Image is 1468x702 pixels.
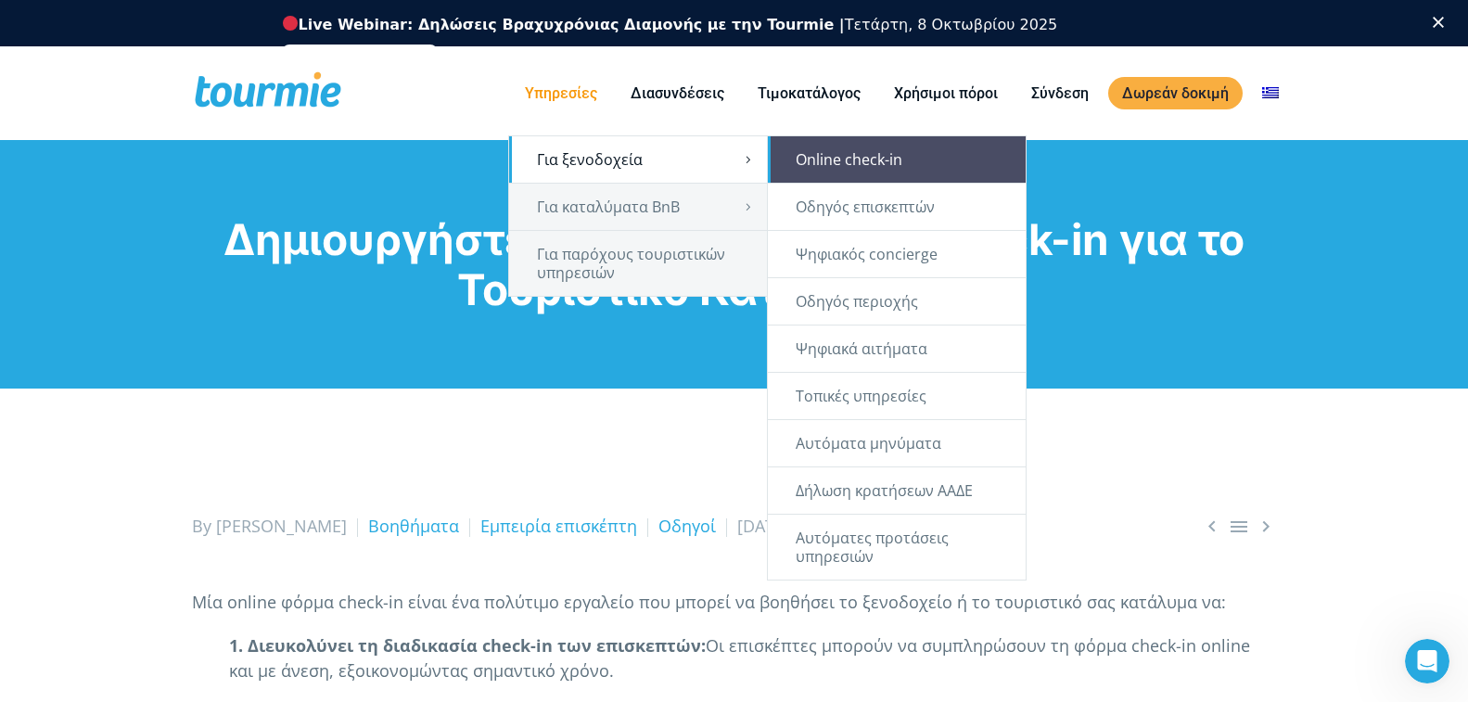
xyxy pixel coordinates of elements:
[1228,515,1250,538] a: 
[509,231,767,296] a: Για παρόχους τουριστικών υπηρεσιών
[299,16,845,33] b: Live Webinar: Δηλώσεις Βραχυχρόνιας Διαμονής με την Tourmie |
[1201,515,1223,538] a: 
[229,634,706,657] strong: 1. Διευκολύνει τη διαδικασία check-in των επισκεπτών:
[368,515,459,537] a: Βοηθήματα
[768,515,1026,580] a: Αυτόματες προτάσεις υπηρεσιών
[737,515,789,537] span: [DATE]
[768,231,1026,277] a: Ψηφιακός concierge
[192,214,1277,314] h1: Δημιουργήστε μία Online Φόρμα Check-in για το Τουριστικό Κατάλυμά σας
[768,373,1026,419] a: Τοπικές υπηρεσίες
[282,45,439,67] a: Εγγραφείτε δωρεάν
[768,184,1026,230] a: Οδηγός επισκεπτών
[768,278,1026,325] a: Οδηγός περιοχής
[658,515,716,537] a: Οδηγοί
[1201,515,1223,538] span: Previous post
[192,633,1277,683] p: Οι επισκέπτες μπορούν να συμπληρώσουν τη φόρμα check-in online και με άνεση, εξοικονομώντας σημαν...
[1405,639,1449,683] iframe: Intercom live chat
[744,82,874,105] a: Τιμοκατάλογος
[192,515,347,537] span: By [PERSON_NAME]
[768,136,1026,183] a: Online check-in
[1255,515,1277,538] span: Next post
[282,13,1058,34] div: Τετάρτη, 8 Οκτωβρίου 2025
[880,82,1012,105] a: Χρήσιμοι πόροι
[511,82,611,105] a: Υπηρεσίες
[509,136,767,183] a: Για ξενοδοχεία
[768,420,1026,466] a: Αυτόματα μηνύματα
[768,325,1026,372] a: Ψηφιακά αιτήματα
[480,515,637,537] a: Εμπειρία επισκέπτη
[617,82,738,105] a: Διασυνδέσεις
[192,590,1277,615] p: Μία online φόρμα check-in είναι ένα πολύτιμο εργαλείο που μπορεί να βοηθήσει το ξενοδοχείο ή το τ...
[1248,82,1293,105] a: Αλλαγή σε
[1255,515,1277,538] a: 
[768,467,1026,514] a: Δήλωση κρατήσεων ΑΑΔΕ
[1017,82,1103,105] a: Σύνδεση
[509,184,767,230] a: Για καταλύματα BnB
[1433,17,1451,28] div: Κλείσιμο
[1108,77,1243,109] a: Δωρεάν δοκιμή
